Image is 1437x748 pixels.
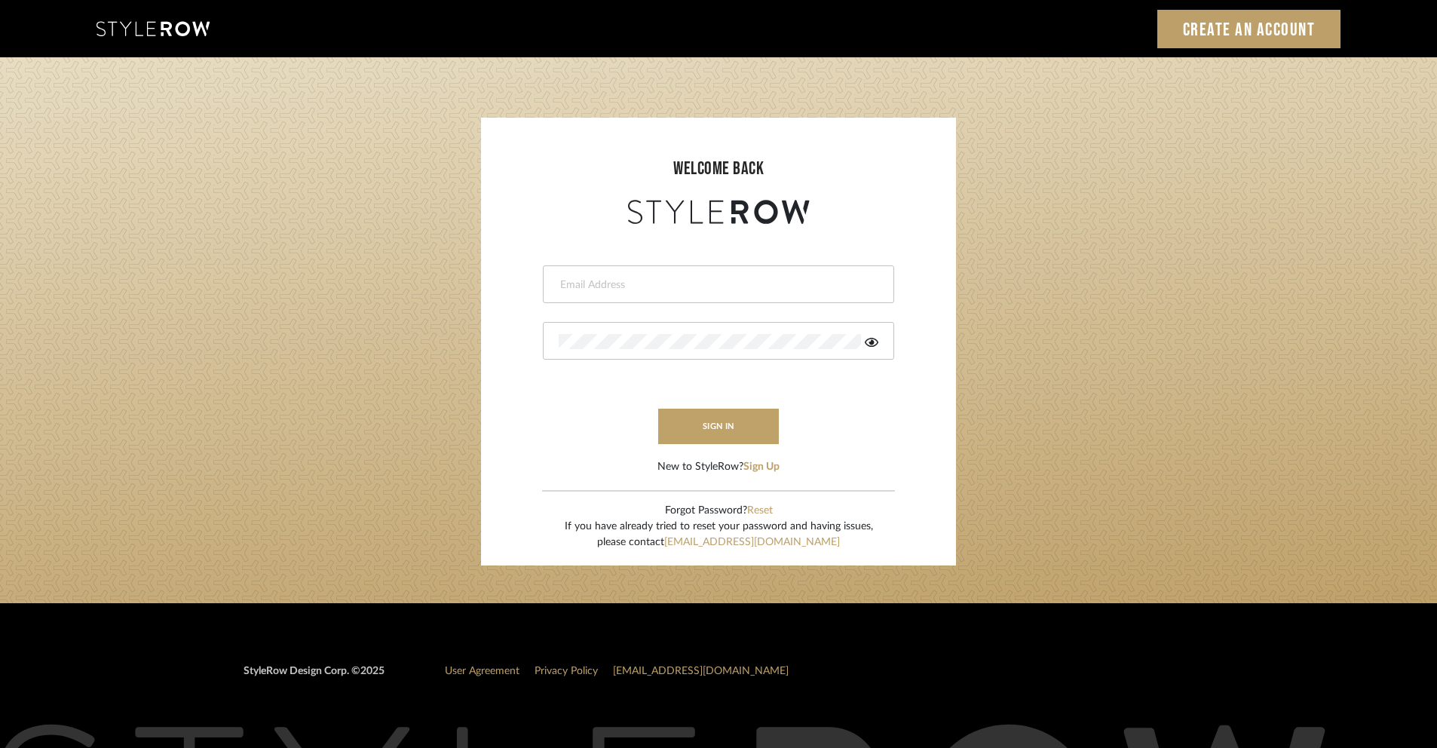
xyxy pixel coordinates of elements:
[613,666,789,676] a: [EMAIL_ADDRESS][DOMAIN_NAME]
[747,503,773,519] button: Reset
[657,459,780,475] div: New to StyleRow?
[565,503,873,519] div: Forgot Password?
[743,459,780,475] button: Sign Up
[244,664,385,691] div: StyleRow Design Corp. ©2025
[535,666,598,676] a: Privacy Policy
[496,155,941,182] div: welcome back
[658,409,779,444] button: sign in
[445,666,519,676] a: User Agreement
[1157,10,1341,48] a: Create an Account
[559,277,875,293] input: Email Address
[565,519,873,550] div: If you have already tried to reset your password and having issues, please contact
[664,537,840,547] a: [EMAIL_ADDRESS][DOMAIN_NAME]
